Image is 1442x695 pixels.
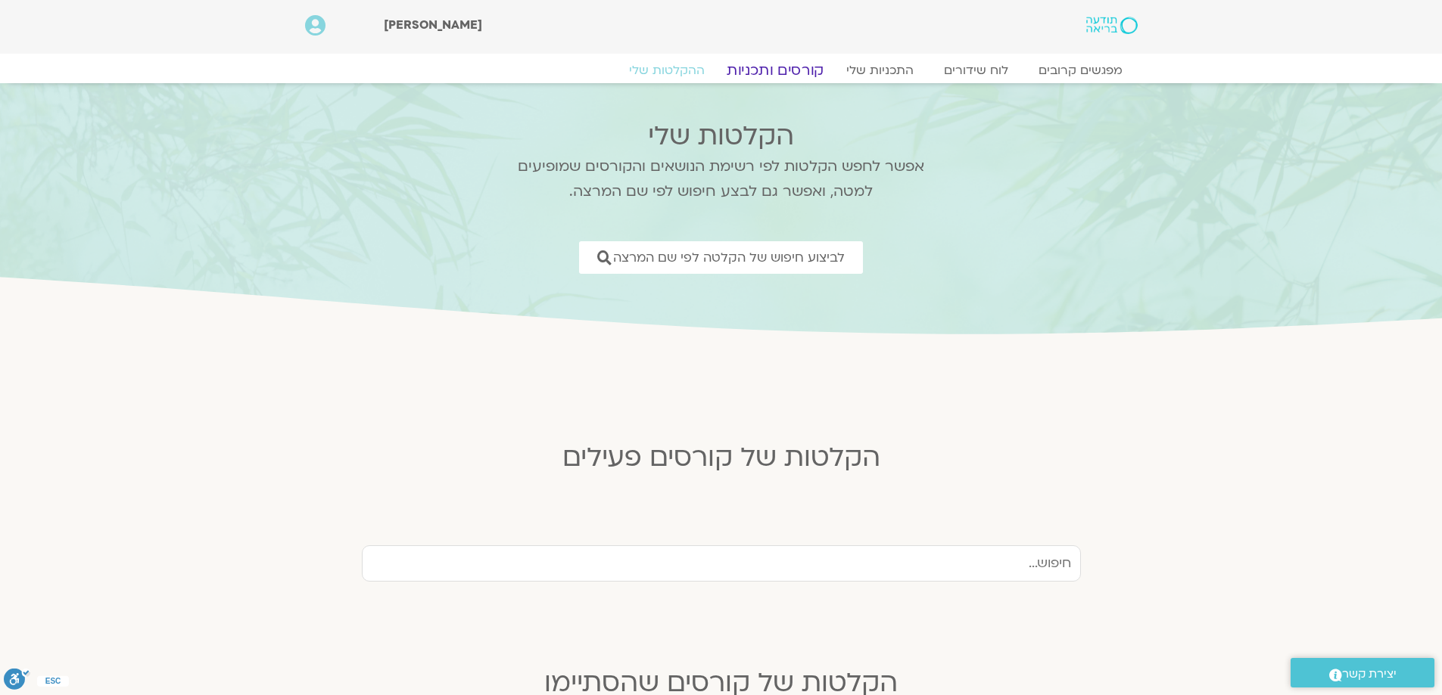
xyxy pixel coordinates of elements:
[498,121,945,151] h2: הקלטות שלי
[613,250,845,265] span: לביצוע חיפוש של הקלטה לפי שם המרצה
[929,63,1023,78] a: לוח שידורים
[350,442,1092,473] h2: הקלטות של קורסים פעילים
[498,154,945,204] p: אפשר לחפש הקלטות לפי רשימת הנושאים והקורסים שמופיעים למטה, ואפשר גם לבצע חיפוש לפי שם המרצה.
[1023,63,1138,78] a: מפגשים קרובים
[1342,664,1397,684] span: יצירת קשר
[305,63,1138,78] nav: Menu
[384,17,482,33] span: [PERSON_NAME]
[579,241,863,274] a: לביצוע חיפוש של הקלטה לפי שם המרצה
[362,545,1081,582] input: חיפוש...
[709,61,842,79] a: קורסים ותכניות
[831,63,929,78] a: התכניות שלי
[1291,658,1434,687] a: יצירת קשר
[614,63,720,78] a: ההקלטות שלי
